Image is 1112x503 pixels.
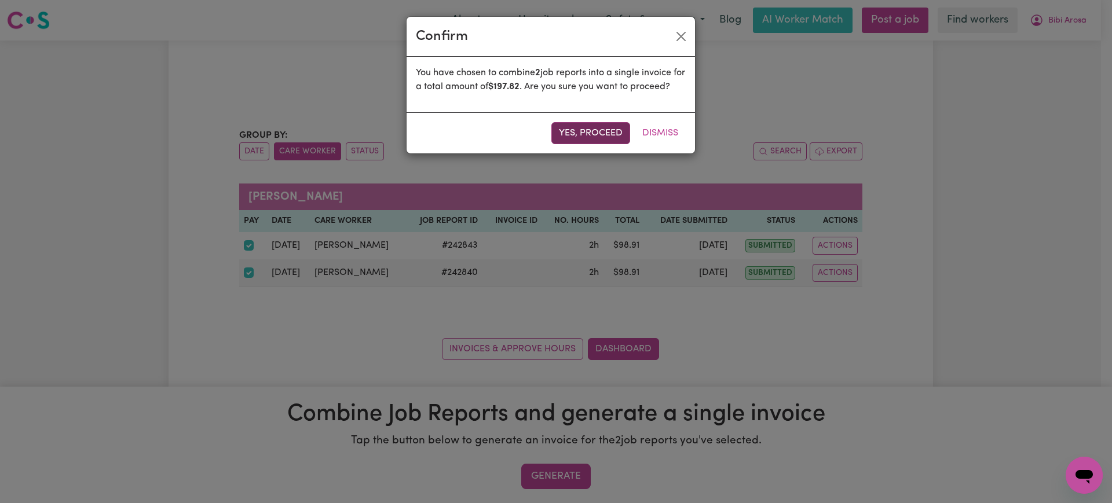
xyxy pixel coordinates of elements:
iframe: Button to launch messaging window [1066,457,1103,494]
b: $ 197.82 [488,82,520,91]
div: Confirm [416,26,468,47]
b: 2 [535,68,540,78]
button: Dismiss [635,122,686,144]
span: You have chosen to combine job reports into a single invoice for a total amount of . Are you sure... [416,68,685,91]
button: Yes, proceed [551,122,630,144]
button: Close [672,27,690,46]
